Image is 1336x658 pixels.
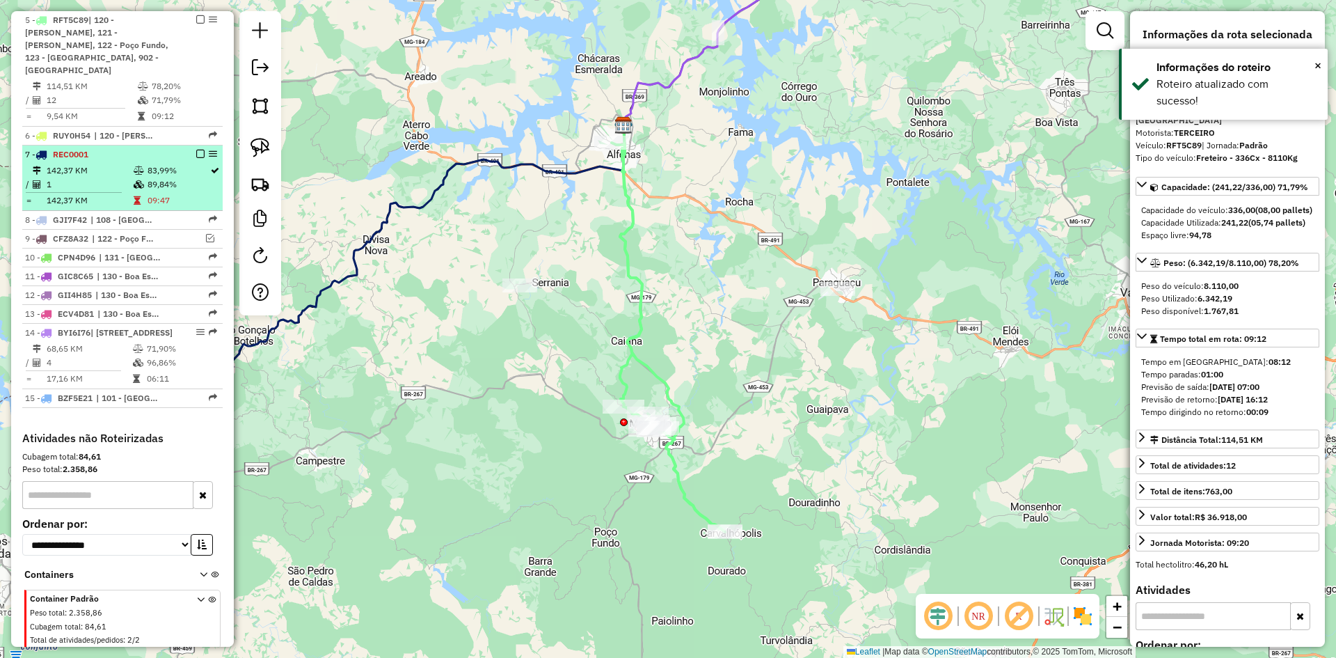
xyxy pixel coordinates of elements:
i: Distância Total [33,82,41,91]
td: 12 [46,93,137,107]
strong: 08:12 [1269,357,1291,367]
a: Valor total:R$ 36.918,00 [1136,507,1319,526]
span: : [81,622,83,632]
i: % de utilização da cubagem [134,180,144,189]
a: Peso: (6.342,19/8.110,00) 78,20% [1136,253,1319,272]
td: 78,20% [151,79,217,93]
i: Distância Total [33,345,41,353]
a: Jornada Motorista: 09:20 [1136,533,1319,551]
span: 13 - [25,308,94,319]
div: Jornada Motorista: 09:20 [1150,537,1249,549]
span: Total de atividades/pedidos [30,635,123,645]
div: Informações do roteiro [1156,59,1317,76]
span: 5 - [25,15,168,75]
span: 12 - [25,290,92,300]
span: Container Padrão [30,593,180,605]
span: | 120 - [PERSON_NAME], 121 - [PERSON_NAME], 122 - Poço Fundo, 123 - [GEOGRAPHIC_DATA], 902 - [GEO... [25,15,168,75]
a: Exportar sessão [246,54,274,85]
strong: 46,20 hL [1195,559,1228,570]
span: CPN4D96 [58,252,95,263]
td: / [25,178,32,191]
span: 101 - Jardim São Lucas / Aeroporto / Trevo, 107 - Santa Edwiges, 108 - Jardim Alvorada, 131 - Cam... [96,392,160,405]
i: Rota otimizada [211,166,219,175]
img: Criar rota [250,174,270,194]
a: Total de atividades:12 [1136,455,1319,474]
span: Ocultar deslocamento [921,600,955,633]
strong: 01:00 [1201,369,1223,379]
strong: 8.110,00 [1204,281,1239,291]
button: Ordem crescente [191,534,213,556]
div: Peso Utilizado: [1141,292,1314,305]
em: Finalizar rota [196,150,205,158]
img: Selecionar atividades - polígono [250,96,270,116]
div: Capacidade Utilizada: [1141,217,1314,229]
div: Total hectolitro: [1136,558,1319,571]
span: 114,51 KM [1221,434,1263,445]
div: Capacidade: (241,22/336,00) 71,79% [1136,198,1319,247]
strong: 00:09 [1246,407,1269,417]
i: Tempo total em rota [133,375,140,383]
span: GJI7F42 [53,214,87,225]
i: Tempo total em rota [134,196,141,205]
span: Peso do veículo: [1141,281,1239,291]
span: 9 - [25,233,88,244]
span: 2/2 [127,635,140,645]
span: Capacidade: (241,22/336,00) 71,79% [1161,182,1308,192]
a: Exibir filtros [1091,17,1119,45]
em: Finalizar rota [196,15,205,24]
div: Espaço livre: [1141,229,1314,242]
h4: Informações da rota selecionada [1136,28,1319,41]
strong: [DATE] 07:00 [1209,382,1259,392]
em: Rota exportada [209,253,217,261]
span: 130 - Boa Esperança [97,270,161,283]
strong: RFT5C89 [1166,140,1202,150]
a: Criar modelo [246,205,274,236]
span: BYI6I76 [58,327,90,338]
strong: TERCEIRO [1174,127,1215,138]
div: Total de itens: [1150,485,1232,498]
img: CDD Alfenas [614,116,633,134]
i: % de utilização do peso [133,345,143,353]
span: GII4H85 [58,290,92,300]
label: Ordenar por: [22,515,223,532]
strong: 6.342,19 [1198,293,1232,304]
i: % de utilização do peso [134,166,144,175]
a: Zoom out [1106,617,1127,638]
span: 130 - Boa Esperança [97,308,161,320]
td: 68,65 KM [46,342,132,356]
strong: (08,00 pallets) [1255,205,1312,215]
a: Capacidade: (241,22/336,00) 71,79% [1136,177,1319,196]
a: Tempo total em rota: 09:12 [1136,329,1319,347]
span: 108 - Jardim Alvorada [90,214,154,226]
em: Opções [209,15,217,24]
span: 7 - [25,149,88,159]
span: + [1113,597,1122,615]
img: Fluxo de ruas [1042,605,1065,627]
span: : [123,635,125,645]
a: Reroteirizar Sessão [246,242,274,273]
span: Cubagem total [30,622,81,632]
span: Peso: (6.342,19/8.110,00) 78,20% [1163,258,1299,268]
span: Ocultar NR [962,600,995,633]
em: Visualizar rota [206,234,214,242]
span: 84,61 [85,622,106,632]
strong: 2.358,86 [63,464,97,474]
img: Selecionar atividades - laço [250,138,270,157]
span: 6 - [25,130,90,141]
div: Peso total: [22,463,223,476]
a: Zoom in [1106,596,1127,617]
span: − [1113,618,1122,636]
span: CFZ8A32 [53,233,88,244]
td: 06:11 [146,372,216,386]
em: Rota exportada [209,290,217,299]
em: Rota exportada [209,309,217,318]
span: 15 - [25,393,93,403]
td: 9,54 KM [46,109,137,123]
i: % de utilização da cubagem [138,96,148,104]
div: Tempo em [GEOGRAPHIC_DATA]: [1141,356,1314,368]
span: | [STREET_ADDRESS] [90,327,173,338]
div: Map data © contributors,© 2025 TomTom, Microsoft [843,646,1136,658]
strong: 1.767,81 [1204,306,1239,316]
span: Peso total [30,608,65,618]
a: Distância Total:114,51 KM [1136,430,1319,448]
